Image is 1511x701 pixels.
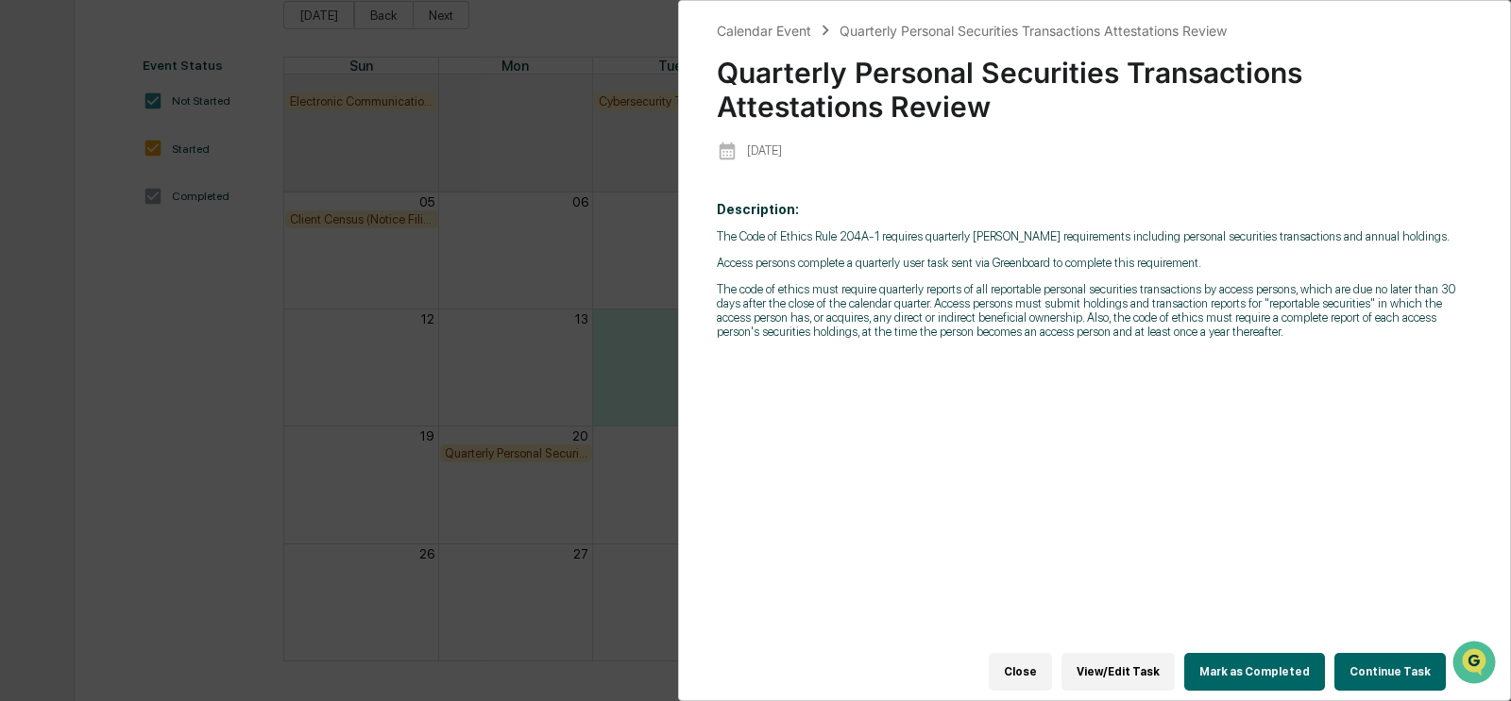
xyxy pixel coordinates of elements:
p: [DATE] [747,143,782,158]
span: Attestations [156,237,234,256]
a: Powered byPylon [133,318,229,333]
a: 🖐️Preclearance [11,229,129,263]
div: 🗄️ [137,239,152,254]
div: 🔎 [19,275,34,290]
div: Calendar Event [717,23,811,39]
span: Preclearance [38,237,122,256]
div: Quarterly Personal Securities Transactions Attestations Review [717,41,1472,124]
a: 🔎Data Lookup [11,265,127,299]
div: We're available if you need us! [64,162,239,177]
p: The code of ethics must require quarterly reports of all reportable personal securities transacti... [717,282,1472,339]
b: Description: [717,202,799,217]
button: Start new chat [321,149,344,172]
p: Access persons complete a quarterly user task sent via Greenboard to complete this requirement. [717,256,1472,270]
span: Pylon [188,319,229,333]
div: Quarterly Personal Securities Transactions Attestations Review [840,23,1227,39]
p: The Code of Ethics Rule 204A-1 requires quarterly [PERSON_NAME] requirements including personal s... [717,229,1472,243]
span: Data Lookup [38,273,119,292]
button: Continue Task [1334,653,1446,691]
img: 1746055101610-c473b297-6a78-478c-a979-82029cc54cd1 [19,143,53,177]
button: Close [989,653,1052,691]
button: Mark as Completed [1184,653,1325,691]
div: Start new chat [64,143,310,162]
p: How can we help? [19,39,344,69]
button: View/Edit Task [1061,653,1175,691]
iframe: Open customer support [1451,639,1502,690]
a: 🗄️Attestations [129,229,242,263]
div: 🖐️ [19,239,34,254]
